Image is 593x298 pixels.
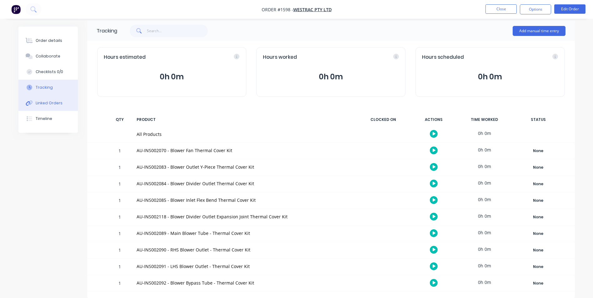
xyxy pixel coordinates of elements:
button: Collaborate [18,48,78,64]
button: None [515,262,561,271]
button: Options [520,4,551,14]
span: Hours worked [263,54,297,61]
div: 1 [110,144,129,159]
span: Hours scheduled [422,54,464,61]
div: AU-INS002089 - Main Blower Tube - Thermal Cover Kit [137,230,352,236]
div: Linked Orders [36,100,63,106]
button: 0h 0m [422,71,558,83]
div: 1 [110,160,129,176]
div: 1 [110,260,129,275]
button: Tracking [18,80,78,95]
div: 1 [110,193,129,209]
div: All Products [137,131,352,137]
button: 0h 0m [263,71,399,83]
div: 1 [110,210,129,225]
div: AU-INS002090 - RHS Blower Outlet - Thermal Cover Kit [137,246,352,253]
div: Collaborate [36,53,60,59]
div: 1 [110,226,129,242]
button: None [515,279,561,288]
button: None [515,147,561,155]
button: Add manual time entry [513,26,565,36]
div: 0h 0m [461,143,508,157]
div: 1 [110,177,129,192]
div: QTY [110,113,129,126]
div: 0h 0m [461,126,508,140]
div: 0h 0m [461,259,508,273]
div: AU-INS002083 - Blower Outlet Y-Piece Thermal Cover Kit [137,164,352,170]
div: Checklists 0/0 [36,69,63,75]
span: Order #1598 - [262,7,293,12]
button: None [515,229,561,238]
div: AU-INS002085 - Blower Inlet Flex Bend Thermal Cover Kit [137,197,352,203]
div: None [516,163,561,171]
button: None [515,180,561,188]
div: 0h 0m [461,242,508,256]
div: PRODUCT [133,113,356,126]
button: None [515,213,561,221]
button: None [515,196,561,205]
div: 0h 0m [461,226,508,240]
div: 0h 0m [461,192,508,206]
div: Tracking [36,85,53,90]
div: ACTIONS [410,113,457,126]
div: Timeline [36,116,52,122]
img: Factory [11,5,21,14]
div: STATUS [512,113,565,126]
button: Order details [18,33,78,48]
div: AU-INS002092 - Blower Bypass Tube - Thermal Cover Kit [137,280,352,286]
div: CLOCKED ON [360,113,407,126]
button: Linked Orders [18,95,78,111]
button: None [515,163,561,172]
div: 0h 0m [461,176,508,190]
div: None [516,279,561,287]
button: Edit Order [554,4,585,14]
button: None [515,246,561,255]
div: None [516,213,561,221]
div: 0h 0m [461,159,508,173]
div: 0h 0m [461,275,508,289]
div: None [516,196,561,205]
button: Timeline [18,111,78,127]
div: TIME WORKED [461,113,508,126]
div: 1 [110,243,129,258]
div: AU-INS002091 - LHS Blower Outlet - Thermal Cover Kit [137,263,352,270]
button: 0h 0m [104,71,240,83]
div: None [516,180,561,188]
button: Close [485,4,517,14]
div: 0h 0m [461,209,508,223]
div: Tracking [97,27,117,35]
div: AU-INS002118 - Blower Divider Outlet Expansion Joint Thermal Cover Kit [137,213,352,220]
div: None [516,230,561,238]
button: Checklists 0/0 [18,64,78,80]
a: WesTrac Pty Ltd [293,7,332,12]
div: 1 [110,276,129,291]
div: AU-INS002084 - Blower Divider Outlet Thermal Cover Kit [137,180,352,187]
input: Search... [147,25,208,37]
div: Order details [36,38,62,43]
span: Hours estimated [104,54,146,61]
div: AU-INS002070 - Blower Fan Thermal Cover Kit [137,147,352,154]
